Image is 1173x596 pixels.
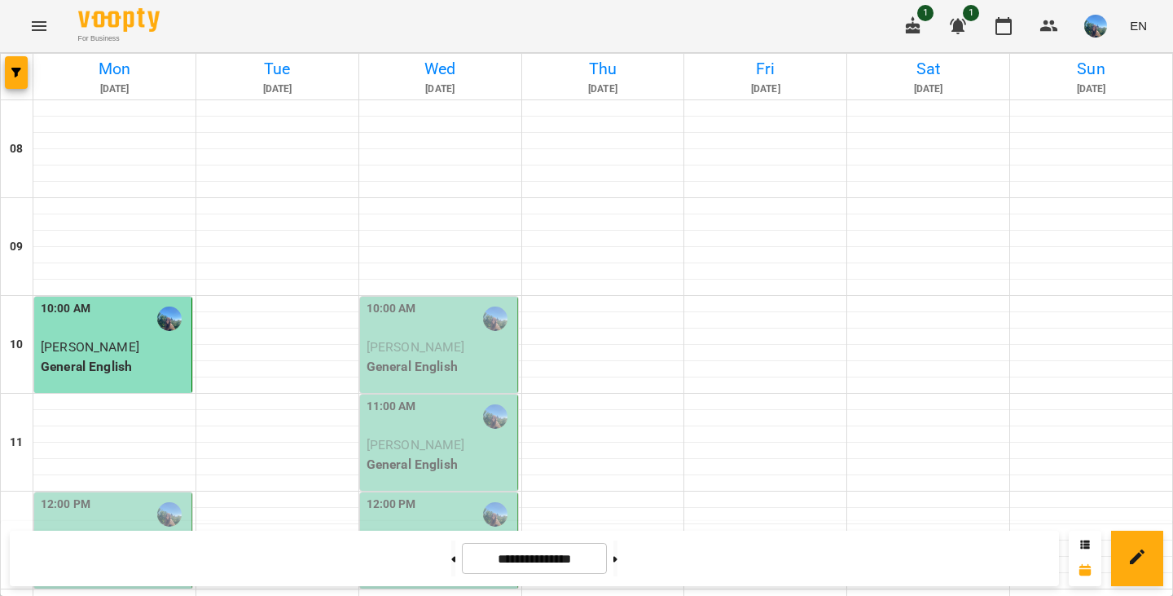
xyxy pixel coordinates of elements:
[20,7,59,46] button: Menu
[483,404,507,429] img: Халимівська Дарʼя
[367,339,465,355] span: [PERSON_NAME]
[367,455,514,475] p: General English
[917,5,934,21] span: 1
[367,300,416,318] label: 10:00 AM
[1013,56,1170,82] h6: Sun
[483,307,507,331] img: Халимівська Дарʼя
[36,56,193,82] h6: Mon
[41,300,90,318] label: 10:00 AM
[41,496,90,514] label: 12:00 PM
[36,82,193,97] h6: [DATE]
[362,56,519,82] h6: Wed
[687,56,844,82] h6: Fri
[41,357,188,377] p: General English
[10,140,23,158] h6: 08
[1013,82,1170,97] h6: [DATE]
[483,502,507,527] img: Халимівська Дарʼя
[199,56,356,82] h6: Tue
[362,82,519,97] h6: [DATE]
[41,339,139,355] span: [PERSON_NAME]
[367,496,416,514] label: 12:00 PM
[78,33,160,44] span: For Business
[367,357,514,377] p: General English
[525,56,682,82] h6: Thu
[1084,15,1107,38] img: a7d4f18d439b15bc62280586adbb99de.jpg
[850,82,1007,97] h6: [DATE]
[10,434,23,452] h6: 11
[1130,17,1147,34] span: EN
[963,5,979,21] span: 1
[525,82,682,97] h6: [DATE]
[78,8,160,32] img: Voopty Logo
[157,502,182,527] img: Халимівська Дарʼя
[199,82,356,97] h6: [DATE]
[10,238,23,256] h6: 09
[367,437,465,453] span: [PERSON_NAME]
[1123,11,1153,41] button: EN
[157,307,182,331] img: Халимівська Дарʼя
[687,82,844,97] h6: [DATE]
[367,398,416,416] label: 11:00 AM
[850,56,1007,82] h6: Sat
[10,336,23,354] h6: 10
